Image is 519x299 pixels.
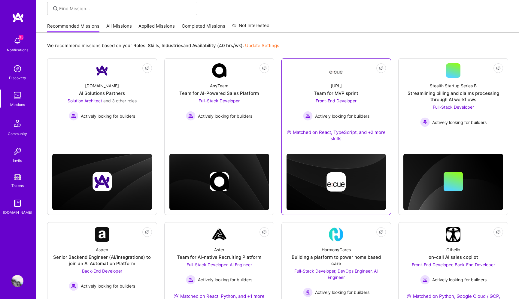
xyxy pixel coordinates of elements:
[52,254,152,267] div: Senior Backend Engineer (AI/Integrations) to join an AI Automation Platform
[432,276,487,283] span: Actively looking for builders
[81,283,135,289] span: Actively looking for builders
[19,35,23,40] span: 35
[169,63,269,134] a: Company LogoAnyTeamTeam for AI-Powered Sales PlatformFull-Stack Developer Actively looking for bu...
[93,172,112,191] img: Company logo
[82,268,122,273] span: Back-End Developer
[169,154,269,210] img: cover
[8,131,27,137] div: Community
[11,275,23,287] img: User Avatar
[174,293,179,298] img: Ateam Purple Icon
[294,268,378,280] span: Full-Stack Developer, DevOps Engineer, AI Engineer
[198,113,252,119] span: Actively looking for builders
[69,281,78,291] img: Actively looking for builders
[446,227,460,242] img: Company Logo
[186,275,196,285] img: Actively looking for builders
[10,116,25,131] img: Community
[212,63,226,78] img: Company Logo
[379,66,384,71] i: icon EyeClosed
[7,47,28,53] div: Notifications
[11,89,23,101] img: teamwork
[322,246,351,253] div: HarmonyCares
[303,111,313,121] img: Actively looking for builders
[210,172,229,191] img: Company logo
[496,66,501,71] i: icon EyeClosed
[287,129,291,134] img: Ateam Purple Icon
[186,111,196,121] img: Actively looking for builders
[47,23,99,33] a: Recommended Missions
[133,43,145,48] b: Roles
[85,83,119,89] div: [DOMAIN_NAME]
[403,90,503,103] div: Streamlining billing and claims processing through AI workflows
[210,83,228,89] div: AnyTeam
[81,113,135,119] span: Actively looking for builders
[10,275,25,287] a: User Avatar
[10,101,25,108] div: Missions
[68,98,102,103] span: Solution Architect
[52,63,152,134] a: Company Logo[DOMAIN_NAME]AI Solutions PartnersSolution Architect and 3 other rolesActively lookin...
[145,230,150,234] i: icon EyeClosed
[214,246,224,253] div: Aster
[287,63,386,149] a: Company Logo[URL]Team for MVP sprintFront-End Developer Actively looking for buildersActively loo...
[11,183,24,189] div: Tokens
[52,154,152,210] img: cover
[496,230,501,234] i: icon EyeClosed
[3,209,32,216] div: [DOMAIN_NAME]
[232,22,269,33] a: Not Interested
[103,98,137,103] span: and 3 other roles
[11,63,23,75] img: discovery
[315,289,369,295] span: Actively looking for builders
[11,35,23,47] img: bell
[407,293,411,298] img: Ateam Purple Icon
[182,23,225,33] a: Completed Missions
[13,157,22,164] div: Invite
[446,246,460,253] div: Othello
[106,23,132,33] a: All Missions
[429,254,478,260] div: on-call AI sales copilot
[303,288,313,297] img: Actively looking for builders
[198,276,252,283] span: Actively looking for builders
[96,246,108,253] div: Aspen
[262,66,267,71] i: icon EyeClosed
[187,262,252,267] span: Full-Stack Developer, AI Engineer
[138,23,175,33] a: Applied Missions
[329,65,343,76] img: Company Logo
[433,104,474,110] span: Full-Stack Developer
[11,145,23,157] img: Invite
[95,227,109,242] img: Company Logo
[148,43,159,48] b: Skills
[403,63,503,134] a: Stealth Startup Series BStreamlining billing and claims processing through AI workflowsFull-Stack...
[432,119,487,125] span: Actively looking for builders
[287,254,386,267] div: Building a platform to power home based care
[79,90,125,96] div: AI Solutions Partners
[287,129,386,142] div: Matched on React, TypeScript, and +2 more skills
[430,83,477,89] div: Stealth Startup Series B
[212,227,226,242] img: Company Logo
[9,75,26,81] div: Discovery
[420,117,430,127] img: Actively looking for builders
[331,83,342,89] div: [URL]
[177,254,261,260] div: Team for AI-native Recruiting Platform
[420,275,430,285] img: Actively looking for builders
[245,43,279,48] a: Update Settings
[403,154,503,210] img: cover
[69,111,78,121] img: Actively looking for builders
[316,98,357,103] span: Front-End Developer
[315,113,369,119] span: Actively looking for builders
[262,230,267,234] i: icon EyeClosed
[11,197,23,209] img: guide book
[379,230,384,234] i: icon EyeClosed
[326,172,346,192] img: Company logo
[47,42,279,49] p: We recommend missions based on your , , and .
[287,154,386,210] img: cover
[162,43,183,48] b: Industries
[59,5,193,12] input: Find Mission...
[199,98,240,103] span: Full-Stack Developer
[52,5,59,12] i: icon SearchGrey
[179,90,259,96] div: Team for AI-Powered Sales Platform
[145,66,150,71] i: icon EyeClosed
[192,43,243,48] b: Availability (40 hrs/wk)
[12,12,24,23] img: logo
[314,90,358,96] div: Team for MVP sprint
[14,174,21,180] img: tokens
[95,63,109,78] img: Company Logo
